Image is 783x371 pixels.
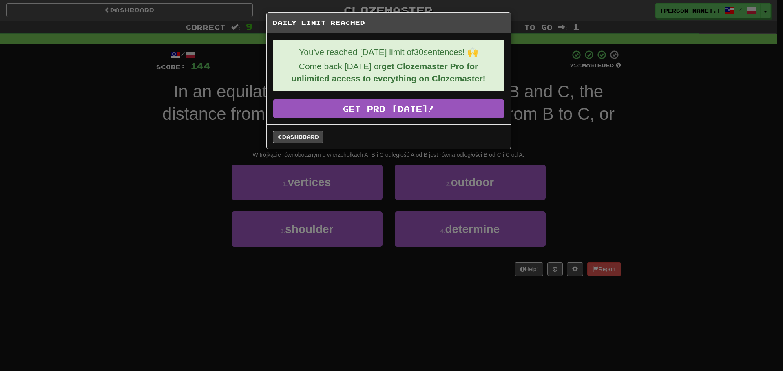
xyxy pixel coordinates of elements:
p: Come back [DATE] or [279,60,498,85]
h5: Daily Limit Reached [273,19,504,27]
strong: get Clozemaster Pro for unlimited access to everything on Clozemaster! [291,61,485,83]
p: You've reached [DATE] limit of 30 sentences! 🙌 [279,46,498,58]
a: Dashboard [273,131,323,143]
a: Get Pro [DATE]! [273,99,504,118]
